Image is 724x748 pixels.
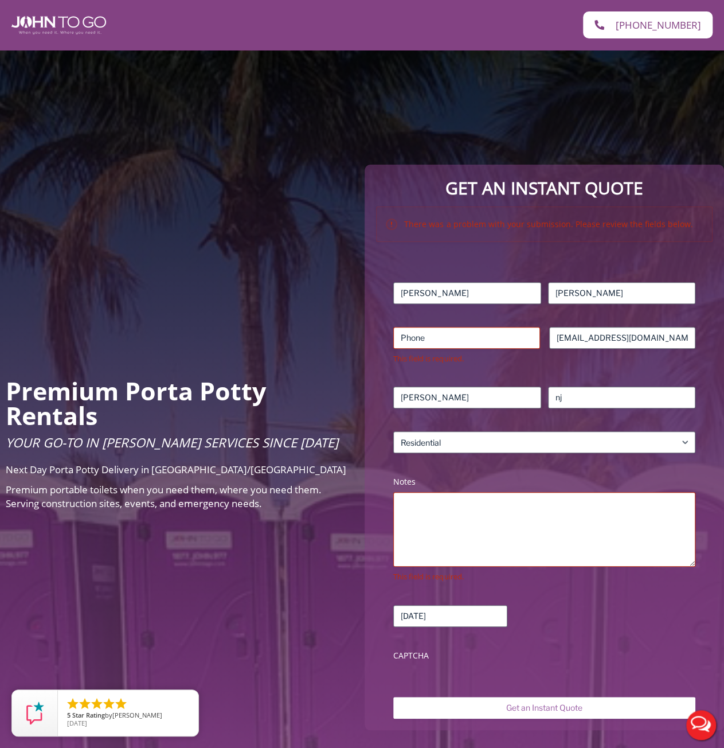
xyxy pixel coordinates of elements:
li:  [114,697,128,711]
input: Rental Start Date [393,605,507,627]
button: Live Chat [678,702,724,748]
img: John To Go [11,16,106,34]
input: City [393,387,541,408]
div: This field is required. [393,353,539,364]
span: [PERSON_NAME] [112,711,162,719]
span: 5 [67,711,71,719]
span: [DATE] [67,719,87,727]
label: CAPTCHA [393,650,695,661]
input: State [548,387,695,408]
li:  [102,697,116,711]
img: Review Rating [24,702,46,724]
span: Your Go-To in [PERSON_NAME] Services Since [DATE] [6,434,338,451]
h2: Premium Porta Potty Rentals [6,379,347,428]
span: [PHONE_NUMBER] [616,20,701,30]
input: Last Name [548,282,695,304]
h2: There was a problem with your submission. Please review the fields below. [386,219,703,230]
input: First Name [393,282,541,304]
li:  [78,697,92,711]
span: Next Day Porta Potty Delivery in [GEOGRAPHIC_DATA]/[GEOGRAPHIC_DATA] [6,463,346,476]
label: Notes [393,476,695,488]
input: Email [549,327,695,349]
span: Premium portable toilets when you need them, where you need them. Serving construction sites, eve... [6,483,322,510]
a: [PHONE_NUMBER] [583,11,713,38]
div: This field is required. [393,571,695,582]
span: Star Rating [72,711,105,719]
input: Get an Instant Quote [393,697,695,719]
li:  [66,697,80,711]
p: Get an Instant Quote [376,176,713,201]
input: Phone [393,327,539,349]
li:  [90,697,104,711]
span: by [67,712,189,720]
